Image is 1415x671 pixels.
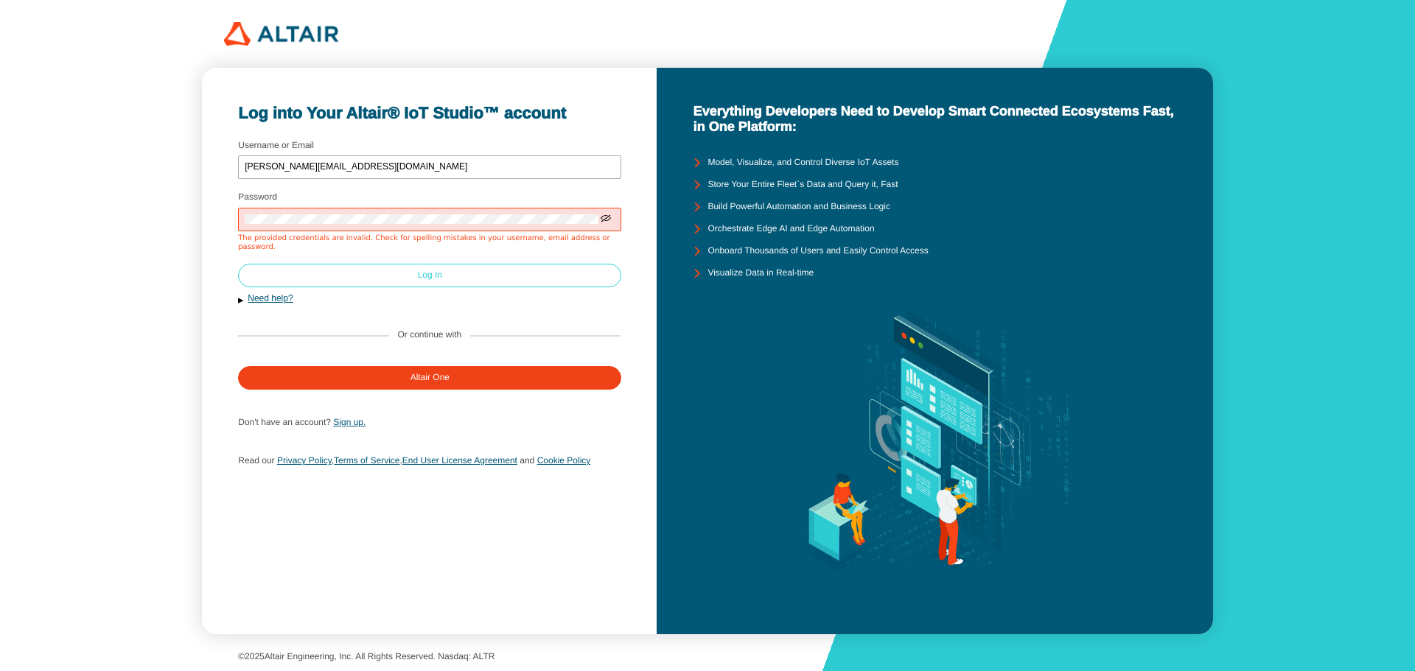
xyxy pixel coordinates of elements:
label: Username or Email [238,140,314,150]
unity-typography: Visualize Data in Real-time [707,268,814,278]
img: 320px-Altair_logo.png [224,22,338,46]
a: Cookie Policy [537,455,591,466]
a: End User License Agreement [402,455,517,466]
unity-typography: Everything Developers Need to Develop Smart Connected Ecosystems Fast, in One Platform: [693,104,1176,134]
span: and [520,455,534,466]
span: Read our [238,455,274,466]
label: Password [238,192,277,202]
unity-typography: Build Powerful Automation and Business Logic [707,202,890,212]
unity-typography: Orchestrate Edge AI and Edge Automation [707,224,874,234]
span: Don't have an account? [238,417,331,427]
span: 2025 [245,651,265,661]
p: , , [238,451,621,470]
button: Need help? [238,293,621,306]
a: Need help? [248,293,293,303]
unity-typography: Log into Your Altair® IoT Studio™ account [238,104,621,122]
label: Or continue with [398,330,462,340]
div: The provided credentials are invalid. Check for spelling mistakes in your username, email address... [238,234,621,252]
p: © Altair Engineering, Inc. All Rights Reserved. Nasdaq: ALTR [238,652,1177,662]
unity-typography: Onboard Thousands of Users and Easily Control Access [707,246,928,256]
a: Sign up. [333,417,366,427]
unity-typography: Store Your Entire Fleet`s Data and Query it, Fast [707,180,898,190]
a: Privacy Policy [277,455,332,466]
img: background.svg [778,284,1092,598]
a: Terms of Service [334,455,399,466]
unity-typography: Model, Visualize, and Control Diverse IoT Assets [707,158,898,168]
